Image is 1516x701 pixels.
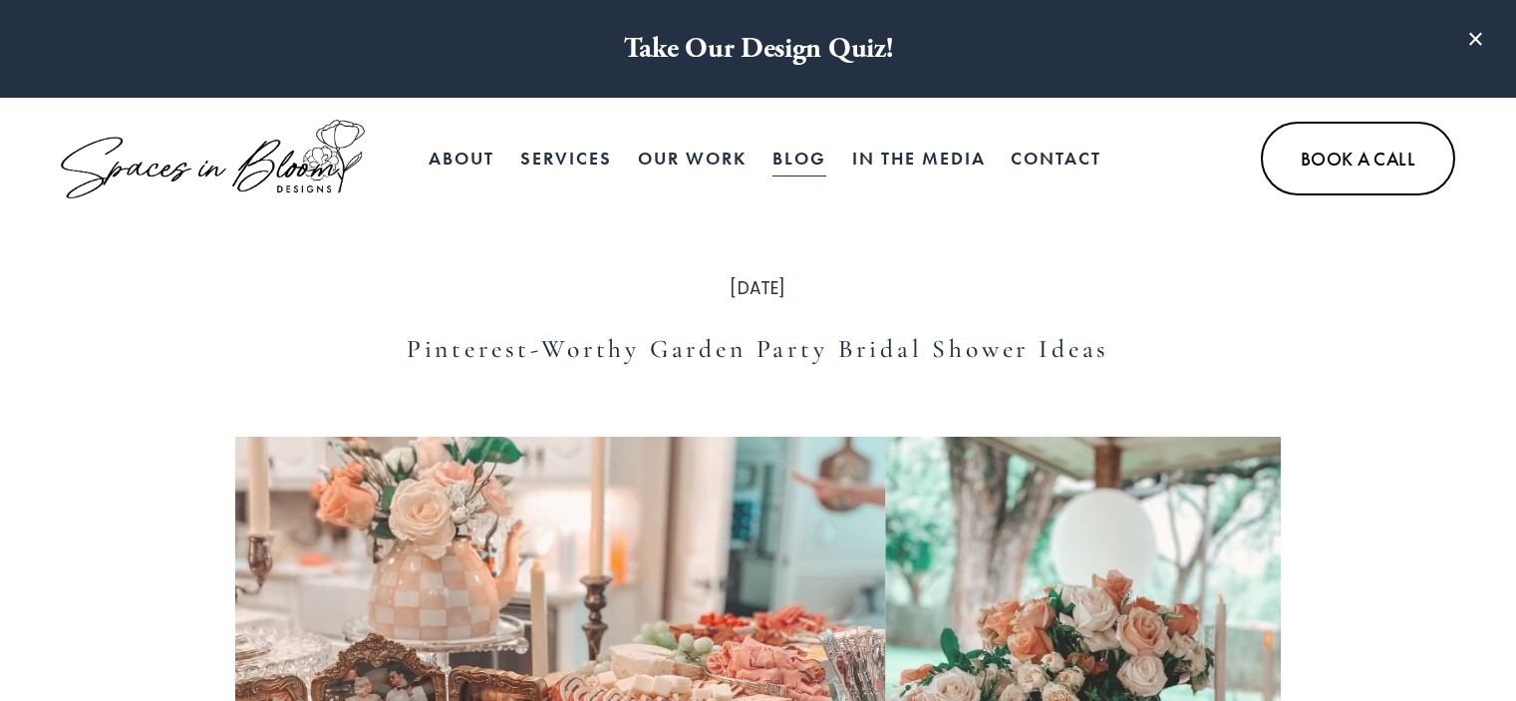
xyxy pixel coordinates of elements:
a: Contact [1011,139,1101,178]
a: folder dropdown [520,139,612,178]
span: [DATE] [730,276,785,300]
h1: Pinterest-Worthy Garden Party Bridal Shower Ideas [235,331,1282,367]
a: Our Work [638,139,747,178]
a: About [429,139,494,178]
span: Services [520,141,612,177]
a: Blog [772,139,826,178]
a: In the Media [852,139,986,178]
img: Spaces in Bloom Designs [61,120,365,198]
a: Book A Call [1261,122,1455,196]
